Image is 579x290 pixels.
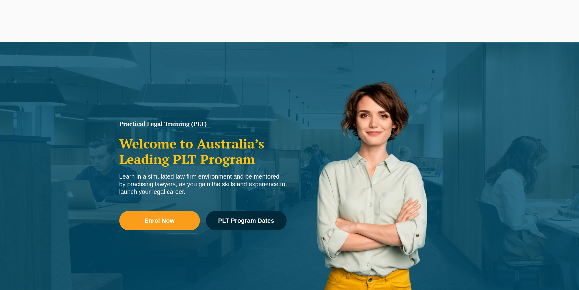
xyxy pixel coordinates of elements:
h2: Welcome to Australia’s Leading PLT Program [119,136,287,167]
span: Enrol Now [145,218,175,224]
div: Learn in a simulated law firm environment and be mentored by practising lawyers, as you gain the ... [119,173,287,196]
a: Enrol Now [119,211,200,230]
span: PLT Program Dates [218,218,274,224]
h1: Practical Legal Training (PLT) [119,121,287,127]
a: PLT Program Dates [206,211,287,230]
